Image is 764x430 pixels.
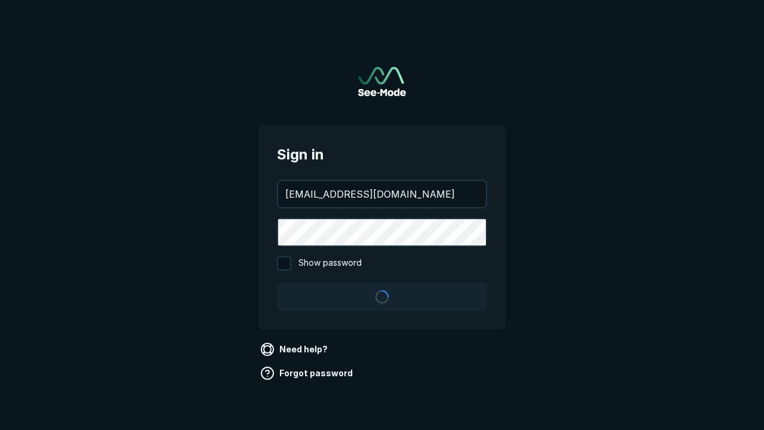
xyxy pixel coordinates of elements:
img: See-Mode Logo [358,67,406,96]
a: Go to sign in [358,67,406,96]
span: Show password [298,256,362,271]
span: Sign in [277,144,487,165]
input: your@email.com [278,181,486,207]
a: Forgot password [258,364,358,383]
a: Need help? [258,340,332,359]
